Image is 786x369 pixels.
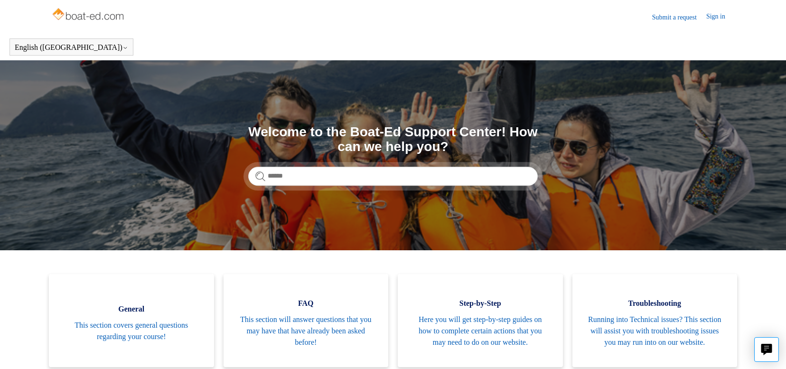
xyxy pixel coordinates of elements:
[706,11,735,23] a: Sign in
[652,12,706,22] a: Submit a request
[63,303,200,315] span: General
[587,298,723,309] span: Troubleshooting
[51,6,127,25] img: Boat-Ed Help Center home page
[238,298,374,309] span: FAQ
[398,274,563,367] a: Step-by-Step Here you will get step-by-step guides on how to complete certain actions that you ma...
[412,298,549,309] span: Step-by-Step
[63,320,200,342] span: This section covers general questions regarding your course!
[587,314,723,348] span: Running into Technical issues? This section will assist you with troubleshooting issues you may r...
[412,314,549,348] span: Here you will get step-by-step guides on how to complete certain actions that you may need to do ...
[572,274,738,367] a: Troubleshooting Running into Technical issues? This section will assist you with troubleshooting ...
[49,274,214,367] a: General This section covers general questions regarding your course!
[248,167,538,186] input: Search
[238,314,374,348] span: This section will answer questions that you may have that have already been asked before!
[754,337,779,362] button: Live chat
[224,274,389,367] a: FAQ This section will answer questions that you may have that have already been asked before!
[15,43,128,52] button: English ([GEOGRAPHIC_DATA])
[248,125,538,154] h1: Welcome to the Boat-Ed Support Center! How can we help you?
